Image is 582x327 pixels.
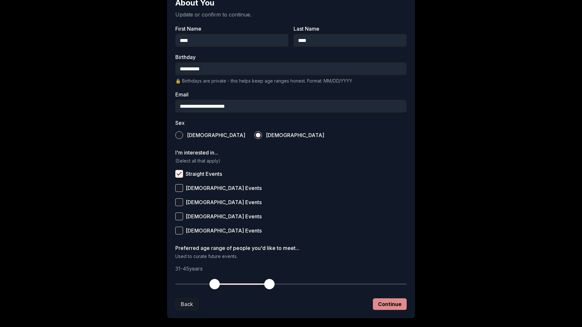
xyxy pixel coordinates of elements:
span: [DEMOGRAPHIC_DATA] Events [186,214,262,219]
button: [DEMOGRAPHIC_DATA] Events [175,227,183,234]
p: Update or confirm to continue. [175,11,407,18]
button: [DEMOGRAPHIC_DATA] [254,131,262,139]
button: Continue [373,298,407,310]
label: Email [175,92,407,97]
p: 🔒 Birthdays are private - this helps keep age ranges honest. Format: MM/DD/YYYY [175,78,407,84]
button: Straight Events [175,170,183,178]
button: [DEMOGRAPHIC_DATA] Events [175,184,183,192]
button: [DEMOGRAPHIC_DATA] Events [175,213,183,220]
button: [DEMOGRAPHIC_DATA] Events [175,198,183,206]
label: Last Name [294,26,407,31]
span: [DEMOGRAPHIC_DATA] [266,133,324,138]
span: [DEMOGRAPHIC_DATA] [187,133,245,138]
label: Sex [175,120,407,125]
p: Used to curate future events. [175,253,407,260]
p: (Select all that apply) [175,158,407,164]
label: I'm interested in... [175,150,407,155]
label: Preferred age range of people you'd like to meet... [175,245,407,251]
span: [DEMOGRAPHIC_DATA] Events [186,228,262,233]
button: [DEMOGRAPHIC_DATA] [175,131,183,139]
label: First Name [175,26,288,31]
span: [DEMOGRAPHIC_DATA] Events [186,200,262,205]
p: 31 - 45 years [175,265,407,272]
button: Back [175,298,199,310]
span: [DEMOGRAPHIC_DATA] Events [186,185,262,191]
label: Birthday [175,54,407,60]
span: Straight Events [186,171,222,176]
